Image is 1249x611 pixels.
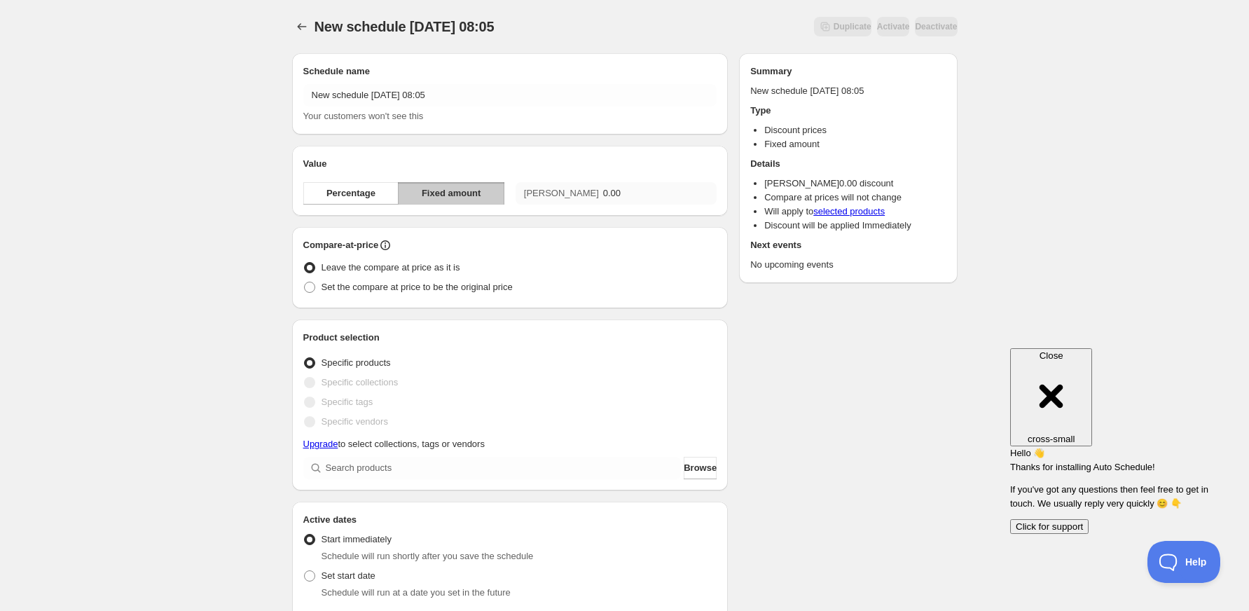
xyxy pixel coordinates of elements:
[322,397,373,407] span: Specific tags
[764,177,946,191] li: [PERSON_NAME] 0.00 discount
[684,461,717,475] span: Browse
[303,437,717,451] p: to select collections, tags or vendors
[322,570,375,581] span: Set start date
[322,534,392,544] span: Start immediately
[322,357,391,368] span: Specific products
[322,377,399,387] span: Specific collections
[315,19,495,34] span: New schedule [DATE] 08:05
[303,331,717,345] h2: Product selection
[292,17,312,36] button: Schedules
[813,206,885,217] a: selected products
[303,238,379,252] h2: Compare-at-price
[524,188,599,198] span: [PERSON_NAME]
[750,157,946,171] h2: Details
[750,258,946,272] p: No upcoming events
[303,111,424,121] span: Your customers won't see this
[322,416,388,427] span: Specific vendors
[422,186,481,200] span: Fixed amount
[303,64,717,78] h2: Schedule name
[322,262,460,273] span: Leave the compare at price as it is
[1003,333,1229,541] iframe: Help Scout Beacon - Messages and Notifications
[326,457,682,479] input: Search products
[764,219,946,233] li: Discount will be applied Immediately
[322,551,534,561] span: Schedule will run shortly after you save the schedule
[750,84,946,98] p: New schedule [DATE] 08:05
[303,157,717,171] h2: Value
[764,123,946,137] li: Discount prices
[326,186,375,200] span: Percentage
[398,182,504,205] button: Fixed amount
[764,205,946,219] li: Will apply to
[303,439,338,449] a: Upgrade
[684,457,717,479] button: Browse
[750,104,946,118] h2: Type
[764,137,946,151] li: Fixed amount
[303,182,399,205] button: Percentage
[303,513,717,527] h2: Active dates
[750,238,946,252] h2: Next events
[322,587,511,598] span: Schedule will run at a date you set in the future
[750,64,946,78] h2: Summary
[322,282,513,292] span: Set the compare at price to be the original price
[764,191,946,205] li: Compare at prices will not change
[1147,541,1221,583] iframe: Help Scout Beacon - Open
